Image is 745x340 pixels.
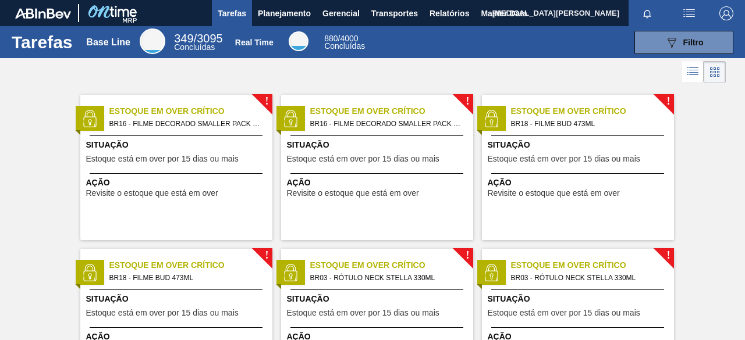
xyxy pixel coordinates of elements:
span: Estoque está em over por 15 dias ou mais [287,155,439,163]
span: Estoque em Over Crítico [109,259,272,271]
div: Visão em Cards [704,61,726,83]
span: Planejamento [258,6,311,20]
span: BR03 - RÓTULO NECK STELLA 330ML [310,271,464,284]
span: Ação [287,177,470,189]
span: Concluídas [324,41,365,51]
img: status [282,110,299,127]
span: Estoque está em over por 15 dias ou mais [86,309,239,317]
span: 349 [174,32,193,45]
span: ! [666,251,670,260]
div: Base Line [140,28,165,54]
span: ! [666,97,670,106]
span: BR16 - FILME DECORADO SMALLER PACK 269ML [109,117,263,130]
div: Visão em Lista [682,61,704,83]
div: Base Line [174,34,222,51]
span: 880 [324,34,338,43]
span: Estoque em Over Crítico [109,105,272,117]
h1: Tarefas [12,35,73,49]
span: Estoque está em over por 15 dias ou mais [86,155,239,163]
span: ! [466,97,469,106]
div: Base Line [86,37,130,48]
img: status [81,264,98,281]
div: Real Time [289,31,308,51]
span: / 3095 [174,32,222,45]
span: Revisite o estoque que está em over [488,189,620,198]
span: ! [265,97,268,106]
button: Notificações [629,5,666,22]
span: ! [265,251,268,260]
span: Situação [287,139,470,151]
img: status [483,264,500,281]
img: status [282,264,299,281]
span: / 4000 [324,34,358,43]
span: Situação [488,139,671,151]
span: Ação [86,177,269,189]
span: Situação [287,293,470,305]
img: Logout [719,6,733,20]
div: Real Time [324,35,365,50]
span: BR18 - FILME BUD 473ML [109,271,263,284]
span: Revisite o estoque que está em over [86,189,218,198]
span: Filtro [683,38,704,47]
span: Situação [86,139,269,151]
span: Transportes [371,6,418,20]
span: Estoque está em over por 15 dias ou mais [488,155,640,163]
span: Estoque em Over Crítico [310,259,473,271]
button: Filtro [634,31,733,54]
span: BR03 - RÓTULO NECK STELLA 330ML [511,271,665,284]
span: Estoque em Over Crítico [511,105,674,117]
span: Concluídas [174,42,215,52]
span: Revisite o estoque que está em over [287,189,419,198]
img: userActions [682,6,696,20]
div: Real Time [235,38,274,47]
img: status [81,110,98,127]
span: Situação [488,293,671,305]
span: Situação [86,293,269,305]
span: ! [466,251,469,260]
span: Estoque está em over por 15 dias ou mais [287,309,439,317]
span: Estoque em Over Crítico [511,259,674,271]
span: Ação [488,177,671,189]
span: Estoque em Over Crítico [310,105,473,117]
span: BR16 - FILME DECORADO SMALLER PACK 269ML [310,117,464,130]
span: Tarefas [218,6,246,20]
img: status [483,110,500,127]
span: Estoque está em over por 15 dias ou mais [488,309,640,317]
img: TNhmsLtSVTkK8tSr43FrP2fwEKptu5GPRR3wAAAABJRU5ErkJggg== [15,8,71,19]
span: BR18 - FILME BUD 473ML [511,117,665,130]
span: Master Data [481,6,527,20]
span: Gerencial [322,6,360,20]
span: Relatórios [430,6,469,20]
